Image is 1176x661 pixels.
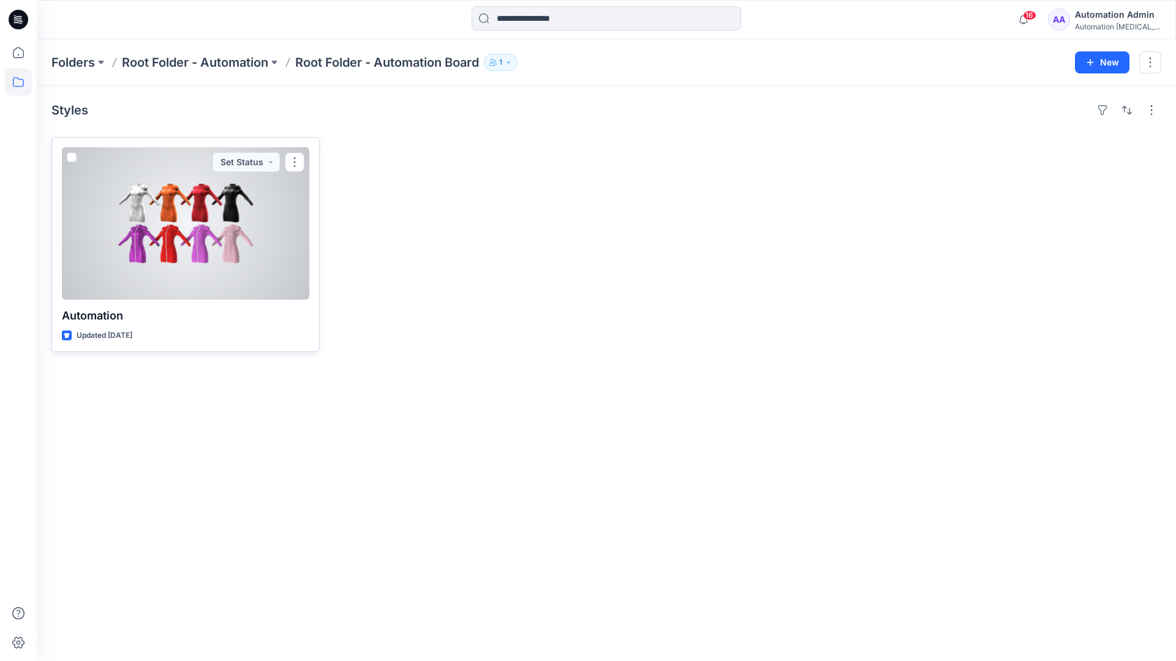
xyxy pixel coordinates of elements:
[295,54,479,71] p: Root Folder - Automation Board
[1048,9,1070,31] div: AA
[62,307,309,324] p: Automation
[1075,51,1129,73] button: New
[1075,7,1161,22] div: Automation Admin
[77,329,132,342] p: Updated [DATE]
[122,54,268,71] a: Root Folder - Automation
[499,56,502,69] p: 1
[51,54,95,71] a: Folders
[1075,22,1161,31] div: Automation [MEDICAL_DATA]...
[62,148,309,300] a: Automation
[51,103,88,118] h4: Styles
[1023,10,1036,20] span: 16
[484,54,518,71] button: 1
